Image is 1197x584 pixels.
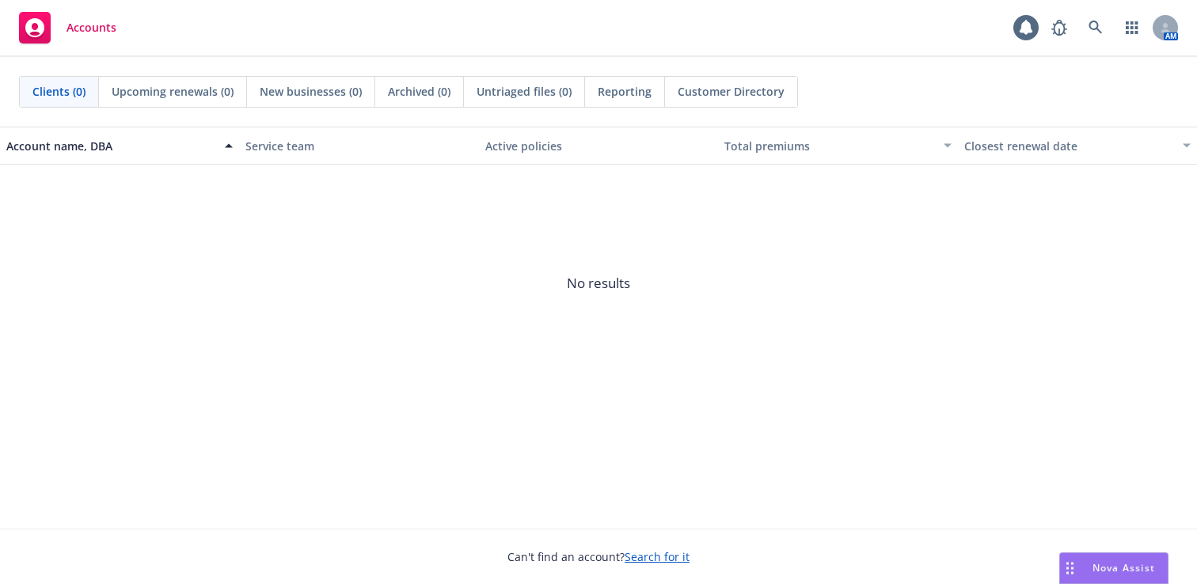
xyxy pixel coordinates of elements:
[1116,12,1148,44] a: Switch app
[598,83,652,100] span: Reporting
[625,549,690,564] a: Search for it
[479,127,718,165] button: Active policies
[1080,12,1111,44] a: Search
[724,138,933,154] div: Total premiums
[6,138,215,154] div: Account name, DBA
[13,6,123,50] a: Accounts
[1059,552,1168,584] button: Nova Assist
[477,83,572,100] span: Untriaged files (0)
[260,83,362,100] span: New businesses (0)
[485,138,712,154] div: Active policies
[245,138,472,154] div: Service team
[1092,561,1155,575] span: Nova Assist
[112,83,234,100] span: Upcoming renewals (0)
[32,83,85,100] span: Clients (0)
[964,138,1173,154] div: Closest renewal date
[239,127,478,165] button: Service team
[507,548,690,565] span: Can't find an account?
[1043,12,1075,44] a: Report a Bug
[388,83,450,100] span: Archived (0)
[1060,553,1080,583] div: Drag to move
[718,127,957,165] button: Total premiums
[958,127,1197,165] button: Closest renewal date
[678,83,785,100] span: Customer Directory
[66,21,116,34] span: Accounts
